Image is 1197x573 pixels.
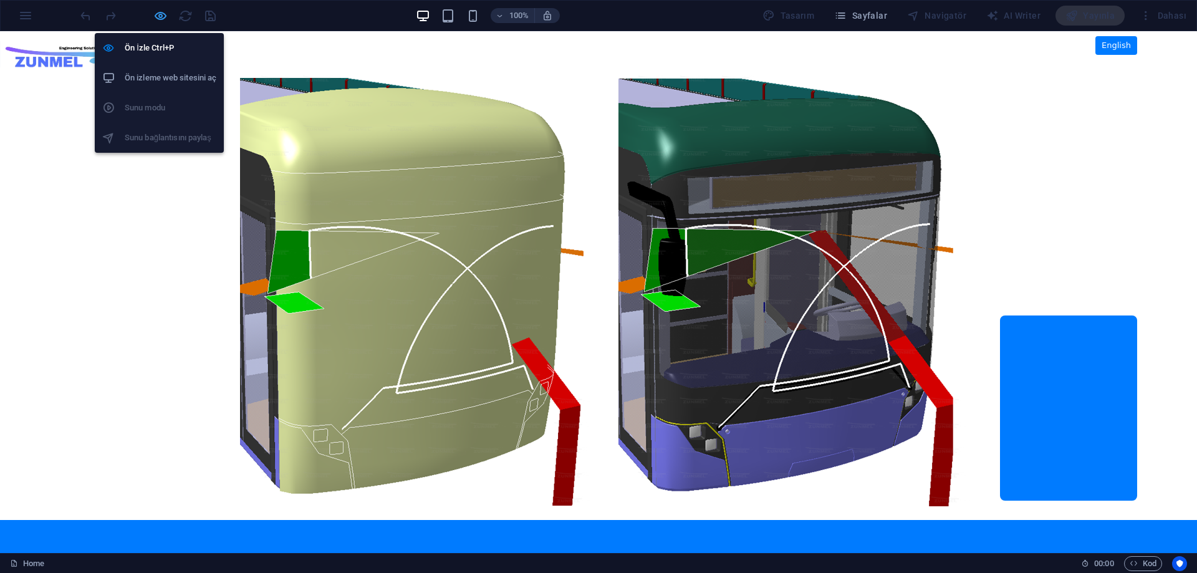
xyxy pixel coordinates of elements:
span: : [1103,559,1105,568]
img: Logo [3,2,127,43]
button: 100% [491,8,535,23]
div: Tasarım (Ctrl+Alt+Y) [757,6,819,26]
h6: Ön İzle Ctrl+P [125,41,216,55]
span: 00 00 [1094,556,1113,571]
button: Sayfalar [829,6,892,26]
a: English [1095,5,1137,24]
i: Yeniden boyutlandırmada yakınlaştırma düzeyini seçilen cihaza uyacak şekilde otomatik olarak ayarla. [542,10,553,21]
h6: Ön izleme web sitesini aç [125,70,216,85]
button: Usercentrics [1172,556,1187,571]
h6: Oturum süresi [1081,556,1114,571]
h6: 100% [509,8,529,23]
span: Sayfalar [834,9,887,22]
button: Kod [1124,556,1162,571]
a: Seçimi iptal etmek için tıkla. Sayfaları açmak için çift tıkla [10,556,44,571]
span: Kod [1130,556,1156,571]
